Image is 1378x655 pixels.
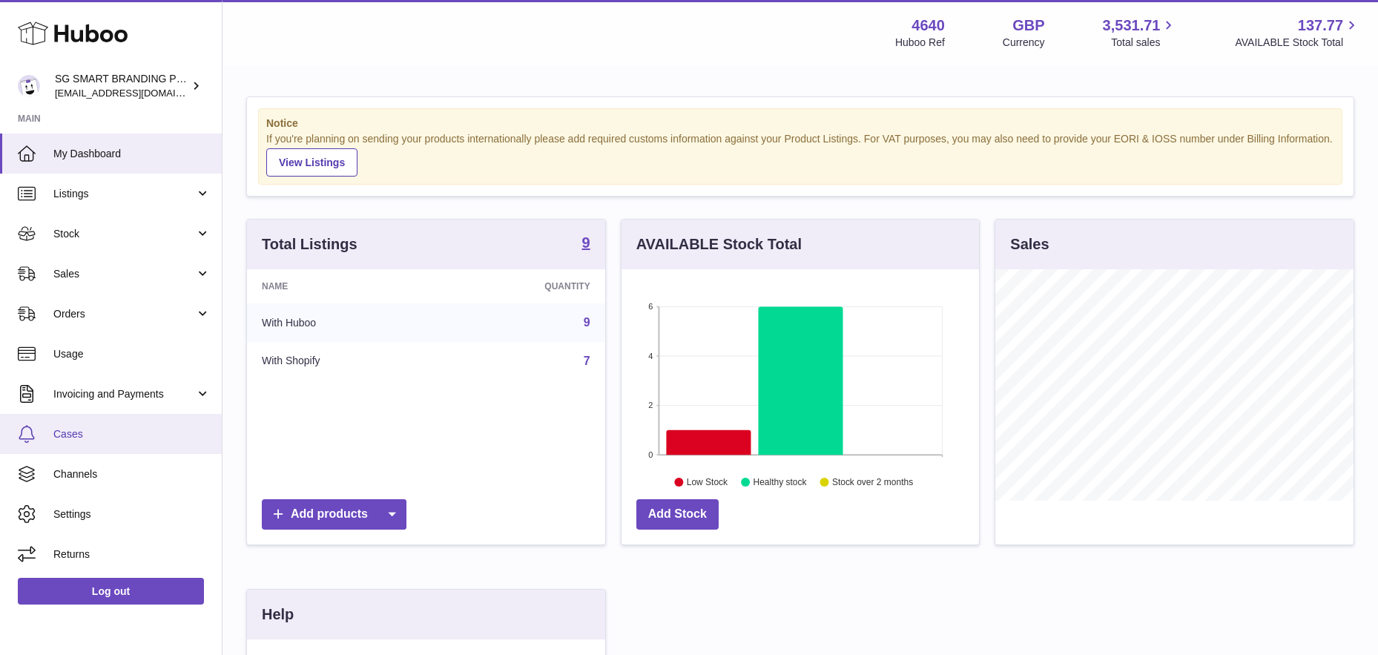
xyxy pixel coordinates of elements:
[1235,16,1360,50] a: 137.77 AVAILABLE Stock Total
[1012,16,1044,36] strong: GBP
[648,450,653,459] text: 0
[636,234,802,254] h3: AVAILABLE Stock Total
[53,387,195,401] span: Invoicing and Payments
[266,132,1334,177] div: If you're planning on sending your products internationally please add required customs informati...
[53,507,211,521] span: Settings
[53,547,211,562] span: Returns
[1298,16,1343,36] span: 137.77
[247,342,440,381] td: With Shopify
[53,147,211,161] span: My Dashboard
[1003,36,1045,50] div: Currency
[55,72,188,100] div: SG SMART BRANDING PTE. LTD.
[53,227,195,241] span: Stock
[648,352,653,361] text: 4
[753,477,807,487] text: Healthy stock
[247,303,440,342] td: With Huboo
[1103,16,1178,50] a: 3,531.71 Total sales
[55,87,218,99] span: [EMAIL_ADDRESS][DOMAIN_NAME]
[1010,234,1049,254] h3: Sales
[687,477,728,487] text: Low Stock
[262,605,294,625] h3: Help
[266,116,1334,131] strong: Notice
[911,16,945,36] strong: 4640
[582,235,590,253] a: 9
[1111,36,1177,50] span: Total sales
[1103,16,1161,36] span: 3,531.71
[53,427,211,441] span: Cases
[832,477,913,487] text: Stock over 2 months
[262,499,406,530] a: Add products
[648,401,653,409] text: 2
[53,187,195,201] span: Listings
[262,234,357,254] h3: Total Listings
[18,578,204,605] a: Log out
[53,347,211,361] span: Usage
[584,355,590,367] a: 7
[582,235,590,250] strong: 9
[266,148,357,177] a: View Listings
[53,307,195,321] span: Orders
[895,36,945,50] div: Huboo Ref
[1235,36,1360,50] span: AVAILABLE Stock Total
[247,269,440,303] th: Name
[648,302,653,311] text: 6
[53,267,195,281] span: Sales
[18,75,40,97] img: uktopsmileshipping@gmail.com
[636,499,719,530] a: Add Stock
[53,467,211,481] span: Channels
[584,316,590,329] a: 9
[440,269,604,303] th: Quantity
